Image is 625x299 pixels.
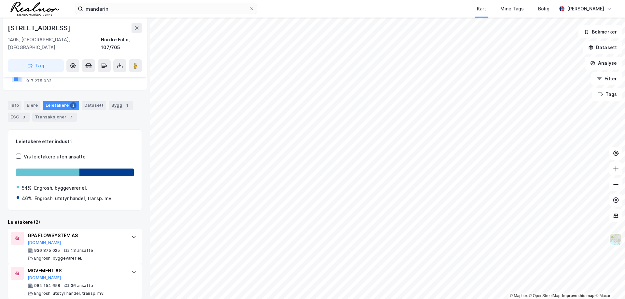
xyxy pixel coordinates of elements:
div: Datasett [82,101,106,110]
a: Mapbox [510,293,528,298]
div: Engrosh. byggevarer el. [34,184,87,192]
div: 1 [124,102,130,109]
div: 7 [68,114,74,120]
iframe: Chat Widget [592,268,625,299]
img: Z [610,233,622,245]
div: [PERSON_NAME] [567,5,604,13]
div: Engrosh. byggevarer el. [34,256,82,261]
div: Bolig [538,5,549,13]
img: realnor-logo.934646d98de889bb5806.png [10,2,59,16]
div: Kart [477,5,486,13]
div: Nordre Follo, 107/705 [101,36,142,51]
button: [DOMAIN_NAME] [28,275,61,280]
div: Engrosh. utstyr handel, transp. mv. [35,195,113,202]
div: Bygg [109,101,133,110]
div: Engrosh. utstyr handel, transp. mv. [34,291,104,296]
div: Leietakere (2) [8,218,142,226]
input: Søk på adresse, matrikkel, gårdeiere, leietakere eller personer [83,4,249,14]
div: Leietakere [43,101,79,110]
button: Bokmerker [578,25,622,38]
div: ESG [8,113,30,122]
div: Vis leietakere uten ansatte [24,153,86,161]
div: 1405, [GEOGRAPHIC_DATA], [GEOGRAPHIC_DATA] [8,36,101,51]
div: 2 [70,102,76,109]
button: Datasett [583,41,622,54]
div: MOVEMENT AS [28,267,125,275]
a: OpenStreetMap [529,293,561,298]
div: Kontrollprogram for chat [592,268,625,299]
div: 46% [22,195,32,202]
div: 3 [21,114,27,120]
a: Improve this map [562,293,594,298]
div: 54% [22,184,32,192]
div: 936 875 025 [34,248,60,253]
button: Tag [8,59,64,72]
button: Analyse [585,57,622,70]
button: Filter [591,72,622,85]
button: [DOMAIN_NAME] [28,240,61,245]
div: Leietakere etter industri [16,138,134,145]
div: GPA FLOWSYSTEM AS [28,232,125,239]
div: [STREET_ADDRESS] [8,23,72,33]
div: Mine Tags [500,5,524,13]
div: 43 ansatte [70,248,93,253]
button: Tags [592,88,622,101]
div: Transaksjoner [32,113,77,122]
div: Info [8,101,21,110]
div: 36 ansatte [71,283,93,288]
div: Eiere [24,101,40,110]
div: 984 154 658 [34,283,60,288]
div: 917 275 033 [26,78,51,84]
